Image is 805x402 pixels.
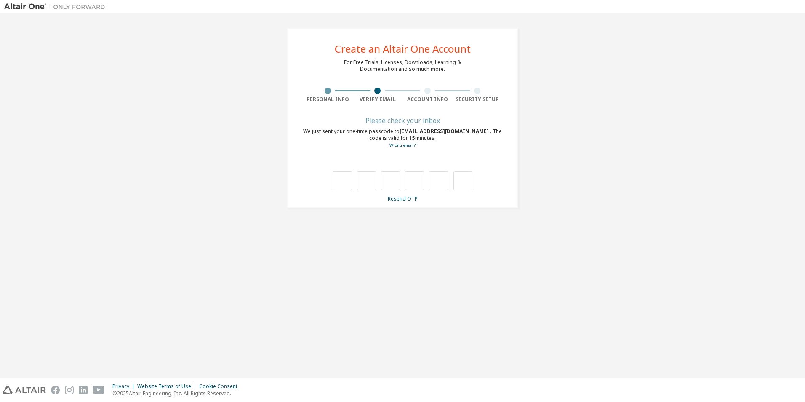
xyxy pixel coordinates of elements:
div: For Free Trials, Licenses, Downloads, Learning & Documentation and so much more. [344,59,461,72]
img: instagram.svg [65,386,74,394]
img: Altair One [4,3,109,11]
div: Create an Altair One Account [335,44,471,54]
a: Resend OTP [388,195,418,202]
div: Verify Email [353,96,403,103]
div: Cookie Consent [199,383,243,390]
div: Security Setup [453,96,503,103]
img: altair_logo.svg [3,386,46,394]
div: Website Terms of Use [137,383,199,390]
p: © 2025 Altair Engineering, Inc. All Rights Reserved. [112,390,243,397]
img: youtube.svg [93,386,105,394]
div: Please check your inbox [303,118,502,123]
img: facebook.svg [51,386,60,394]
a: Go back to the registration form [389,142,416,148]
div: We just sent your one-time passcode to . The code is valid for 15 minutes. [303,128,502,149]
div: Privacy [112,383,137,390]
img: linkedin.svg [79,386,88,394]
div: Personal Info [303,96,353,103]
span: [EMAIL_ADDRESS][DOMAIN_NAME] [400,128,490,135]
div: Account Info [402,96,453,103]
